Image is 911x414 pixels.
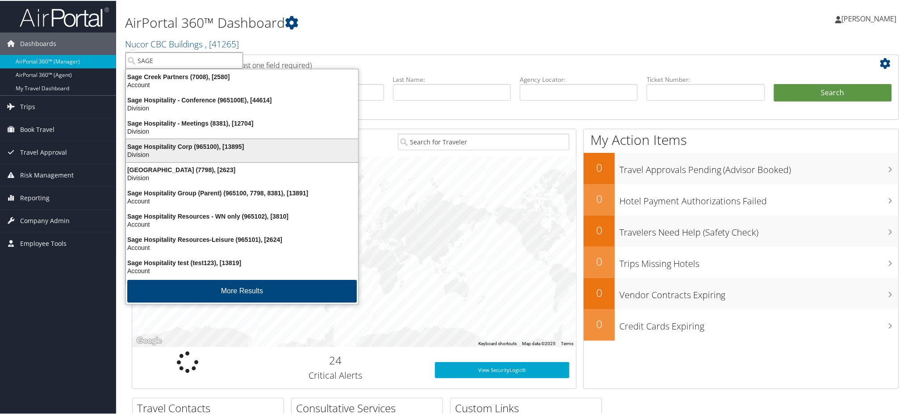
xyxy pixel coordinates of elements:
[250,352,421,367] h2: 24
[478,340,517,346] button: Keyboard shortcuts
[584,152,898,183] a: 0Travel Approvals Pending (Advisor Booked)
[398,133,569,149] input: Search for Traveler
[20,186,50,208] span: Reporting
[121,258,364,266] div: Sage Hospitality test (test123), [13819]
[522,340,556,345] span: Map data ©2025
[20,6,109,27] img: airportal-logo.png
[226,59,312,69] span: (at least one field required)
[121,142,364,150] div: Sage Hospitality Corp (965100), [13895]
[774,83,892,101] button: Search
[121,72,364,80] div: Sage Creek Partners (7008), [2580]
[619,158,898,175] h3: Travel Approvals Pending (Advisor Booked)
[125,13,645,31] h1: AirPortal 360™ Dashboard
[250,368,421,381] h3: Critical Alerts
[121,220,364,228] div: Account
[584,183,898,215] a: 0Hotel Payment Authorizations Failed
[139,55,828,71] h2: Airtinerary Lookup
[584,130,898,148] h1: My Action Items
[584,159,615,174] h2: 0
[121,103,364,111] div: Division
[584,215,898,246] a: 0Travelers Need Help (Safety Check)
[121,243,364,251] div: Account
[20,163,74,186] span: Risk Management
[393,74,511,83] label: Last Name:
[134,334,164,346] img: Google
[125,37,239,49] a: Nucor CBC Buildings
[647,74,765,83] label: Ticket Number:
[584,284,615,300] h2: 0
[619,283,898,300] h3: Vendor Contracts Expiring
[121,80,364,88] div: Account
[121,150,364,158] div: Division
[121,127,364,135] div: Division
[121,188,364,196] div: Sage Hospitality Group (Parent) (965100, 7798, 8381), [13891]
[561,340,573,345] a: Terms (opens in new tab)
[121,235,364,243] div: Sage Hospitality Resources-Leisure (965101), [2624]
[435,361,569,377] a: View SecurityLogic®
[134,334,164,346] a: Open this area in Google Maps (opens a new window)
[584,222,615,237] h2: 0
[121,211,364,220] div: Sage Hospitality Resources - WN only (965102), [3810]
[20,32,56,54] span: Dashboards
[835,4,906,31] a: [PERSON_NAME]
[20,232,67,254] span: Employee Tools
[121,165,364,173] div: [GEOGRAPHIC_DATA] (7798), [2623]
[20,140,67,163] span: Travel Approval
[584,277,898,308] a: 0Vendor Contracts Expiring
[619,315,898,332] h3: Credit Cards Expiring
[121,266,364,274] div: Account
[619,252,898,269] h3: Trips Missing Hotels
[841,13,897,23] span: [PERSON_NAME]
[20,209,70,231] span: Company Admin
[121,95,364,103] div: Sage Hospitality - Conference (965100E), [44614]
[205,37,239,49] span: , [ 41265 ]
[121,173,364,181] div: Division
[20,118,54,140] span: Book Travel
[121,118,364,127] div: Sage Hospitality - Meetings (8381), [12704]
[127,279,357,302] button: More Results
[619,221,898,238] h3: Travelers Need Help (Safety Check)
[619,190,898,207] h3: Hotel Payment Authorizations Failed
[584,253,615,268] h2: 0
[584,316,615,331] h2: 0
[121,196,364,204] div: Account
[584,308,898,340] a: 0Credit Cards Expiring
[520,74,638,83] label: Agency Locator:
[20,95,35,117] span: Trips
[584,190,615,206] h2: 0
[584,246,898,277] a: 0Trips Missing Hotels
[125,51,243,68] input: Search Accounts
